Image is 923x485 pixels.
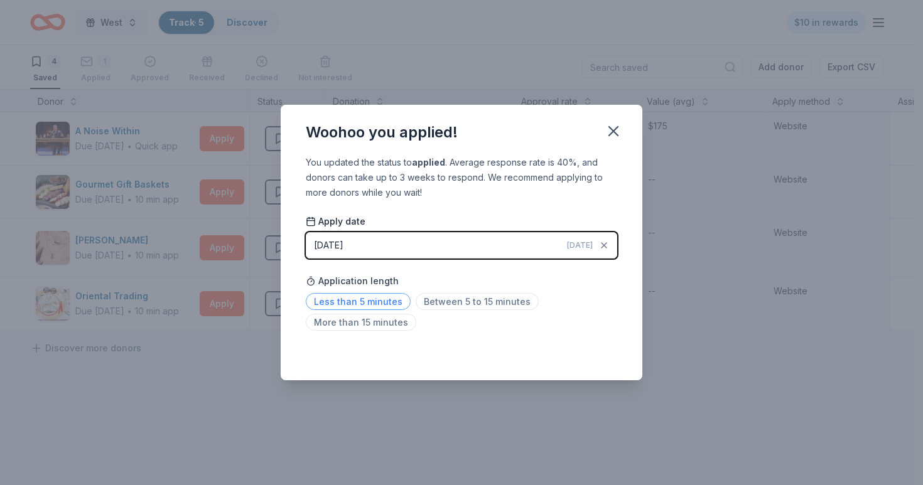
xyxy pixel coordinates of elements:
span: Application length [306,274,399,289]
span: Apply date [306,215,365,228]
span: Less than 5 minutes [306,293,411,310]
span: [DATE] [567,240,593,250]
div: [DATE] [314,238,343,253]
b: applied [412,157,445,168]
div: You updated the status to . Average response rate is 40%, and donors can take up to 3 weeks to re... [306,155,617,200]
button: [DATE][DATE] [306,232,617,258]
span: More than 15 minutes [306,314,416,331]
span: Between 5 to 15 minutes [416,293,539,310]
div: Woohoo you applied! [306,122,458,142]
